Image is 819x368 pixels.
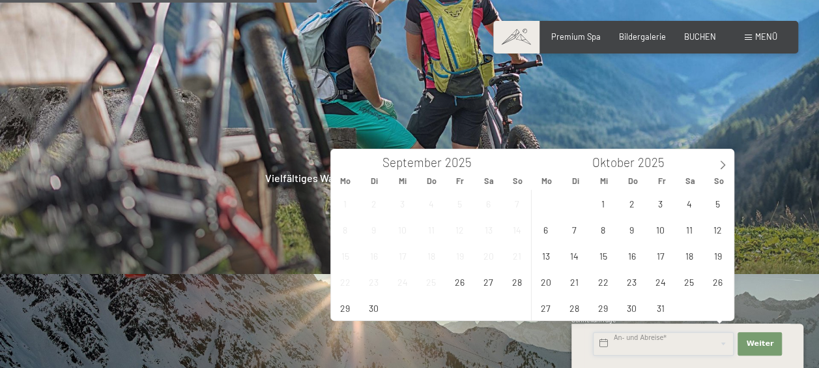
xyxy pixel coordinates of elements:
span: Di [360,177,388,185]
span: September 17, 2025 [390,243,415,268]
span: Oktober 25, 2025 [676,269,702,294]
span: September 9, 2025 [361,217,386,242]
span: Di [561,177,590,185]
span: Oktober 18, 2025 [676,243,702,268]
span: Oktober 2, 2025 [619,191,644,216]
span: September 13, 2025 [476,217,501,242]
span: Oktober 30, 2025 [619,295,644,320]
span: Oktober 28, 2025 [562,295,587,320]
a: Premium Spa [551,31,601,42]
span: September 22, 2025 [332,269,358,294]
span: Oktober [592,157,634,169]
span: September 27, 2025 [476,269,501,294]
span: Oktober 26, 2025 [705,269,730,294]
span: Oktober 14, 2025 [562,243,587,268]
span: Oktober 9, 2025 [619,217,644,242]
span: Oktober 23, 2025 [619,269,644,294]
span: September 1, 2025 [332,191,358,216]
span: Menü [755,31,777,42]
span: September 23, 2025 [361,269,386,294]
span: September 8, 2025 [332,217,358,242]
span: Mo [331,177,360,185]
span: September 25, 2025 [418,269,444,294]
span: September 16, 2025 [361,243,386,268]
input: Year [634,155,677,170]
span: Sa [676,177,704,185]
a: BUCHEN [684,31,716,42]
button: Weiter [738,332,782,356]
span: September 4, 2025 [418,191,444,216]
a: Bildergalerie [619,31,666,42]
span: Do [417,177,446,185]
span: Oktober 3, 2025 [648,191,673,216]
span: Oktober 11, 2025 [676,217,702,242]
span: September 28, 2025 [504,269,530,294]
span: September 10, 2025 [390,217,415,242]
span: September 14, 2025 [504,217,530,242]
span: September 20, 2025 [476,243,501,268]
span: Mi [388,177,417,185]
span: Oktober 24, 2025 [648,269,673,294]
span: September 19, 2025 [447,243,472,268]
span: Oktober 29, 2025 [590,295,616,320]
input: Year [441,155,484,170]
span: September 3, 2025 [390,191,415,216]
span: Oktober 16, 2025 [619,243,644,268]
span: Oktober 17, 2025 [648,243,673,268]
span: Oktober 15, 2025 [590,243,616,268]
span: Mi [590,177,618,185]
span: Oktober 13, 2025 [533,243,558,268]
span: Fr [647,177,676,185]
span: Oktober 1, 2025 [590,191,616,216]
span: Oktober 4, 2025 [676,191,702,216]
span: Oktober 6, 2025 [533,217,558,242]
span: Oktober 7, 2025 [562,217,587,242]
span: September 18, 2025 [418,243,444,268]
span: Oktober 8, 2025 [590,217,616,242]
span: Oktober 31, 2025 [648,295,673,320]
span: September 11, 2025 [418,217,444,242]
span: September 24, 2025 [390,269,415,294]
span: September [382,157,441,169]
span: Oktober 21, 2025 [562,269,587,294]
span: Do [618,177,647,185]
span: Oktober 27, 2025 [533,295,558,320]
span: Oktober 20, 2025 [533,269,558,294]
span: Weiter [746,339,773,349]
span: Oktober 10, 2025 [648,217,673,242]
span: Fr [446,177,474,185]
span: Oktober 5, 2025 [705,191,730,216]
span: September 15, 2025 [332,243,358,268]
span: Mo [532,177,561,185]
span: September 5, 2025 [447,191,472,216]
span: September 26, 2025 [447,269,472,294]
span: Sa [474,177,503,185]
span: September 7, 2025 [504,191,530,216]
span: September 6, 2025 [476,191,501,216]
span: Oktober 12, 2025 [705,217,730,242]
span: September 29, 2025 [332,295,358,320]
span: So [504,177,532,185]
span: Oktober 19, 2025 [705,243,730,268]
span: So [705,177,734,185]
span: September 2, 2025 [361,191,386,216]
span: September 30, 2025 [361,295,386,320]
span: Oktober 22, 2025 [590,269,616,294]
span: September 12, 2025 [447,217,472,242]
span: September 21, 2025 [504,243,530,268]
